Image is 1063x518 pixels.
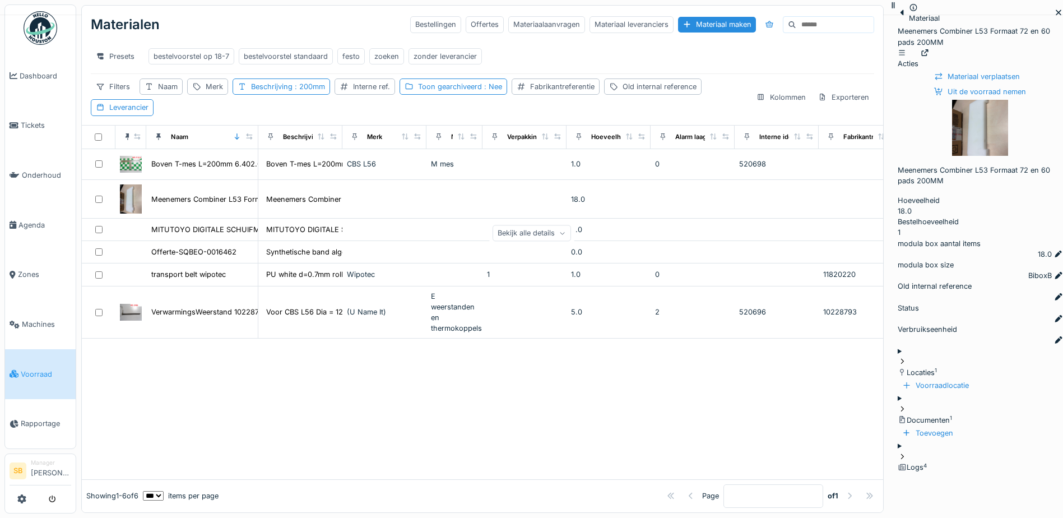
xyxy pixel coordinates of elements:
div: items per page [143,491,219,501]
a: Voorraad [5,349,76,399]
div: Interne ref. [353,81,390,92]
div: Acties [898,48,918,69]
div: Materiaalcategorie [451,132,508,142]
div: Interne identificator [759,132,820,142]
div: 18.0 [898,206,1063,216]
span: Onderhoud [22,170,71,181]
div: Synthetische band algemeen CODE: SBBG000001 2 ... [266,247,451,257]
div: Bestelhoeveelheid [898,216,1063,227]
div: bestelvoorstel op 18-7 [154,51,229,62]
div: Beschrijving [251,81,325,92]
div: 0 [655,159,730,169]
div: 11820220 [823,269,898,280]
div: Bestellingen [410,16,461,33]
div: 10228793 [823,307,898,317]
div: Voor CBS L56 Dia = 12mm / L = 200mm / 500W / 110V [266,307,452,317]
div: Page [702,491,719,501]
div: 0.0 [571,247,646,257]
img: VerwarmingsWeerstand 10228793 500W 110V [120,304,142,320]
a: Onderhoud [5,150,76,200]
div: VerwarmingsWeerstand 10228793 500W 110V [151,307,308,317]
div: Logs [898,462,1063,473]
div: MITUTOYO DIGITALE SCHUIFMAAT [151,224,274,235]
div: E weerstanden en thermokoppels [431,291,478,334]
div: Locaties [898,367,1063,378]
div: festo [342,51,360,62]
div: Showing 1 - 6 of 6 [86,491,138,501]
div: Offertes [466,16,504,33]
div: CBS L56 [347,159,422,169]
img: Boven T-mes L=200mm 6.402.0076 [120,156,142,172]
a: Machines [5,299,76,349]
div: Materiaalaanvragen [508,16,585,33]
span: : 200mm [293,82,325,91]
div: 1.0 [571,159,646,169]
div: MITUTOYO DIGITALE SCHUIFMAAT 0-200MM 500-182-30 [266,224,469,235]
div: 2 [655,307,730,317]
summary: Locaties1Voorraadlocatie [898,346,1063,394]
div: Fabrikantreferentie [530,81,595,92]
div: 5.0 [571,307,646,317]
div: Hoeveelheid [591,132,630,142]
li: [PERSON_NAME] [31,459,71,483]
div: Exporteren [813,89,874,105]
div: (U Name It) [347,307,422,317]
div: zonder leverancier [414,51,477,62]
div: Merk [206,81,223,92]
strong: of 1 [828,491,838,501]
div: Verbruikseenheid [898,324,1063,335]
div: M mes [431,159,478,169]
div: 18.0 [571,194,646,205]
div: Materiaal maken [678,17,756,32]
div: Hoeveelheid [898,195,1063,206]
div: 0 [655,269,730,280]
img: Badge_color-CXgf-gQk.svg [24,11,57,45]
div: Materiaal [909,13,940,24]
div: zoeken [374,51,399,62]
div: Filters [91,78,135,95]
div: Bekijk alle details [493,225,571,241]
div: 520698 [739,159,814,169]
div: Uit de voorraad nemen [930,84,1030,99]
div: Beschrijving [283,132,321,142]
a: Tickets [5,101,76,151]
span: Machines [22,319,71,330]
div: Meenemers Combiner L53 Formaat 72 en 60 pads 200MM [898,26,1063,69]
div: Offerte-SQBEO-0016462 [151,247,236,257]
span: : Nee [482,82,502,91]
div: Alarm laag niveau [675,132,729,142]
span: Agenda [18,220,71,230]
div: Naam [171,132,188,142]
div: 18.0 [1038,249,1052,260]
summary: Logs4 [898,441,1063,473]
div: Materiaal verplaatsen [930,69,1024,84]
div: Naam [158,81,178,92]
div: 1 [487,269,562,280]
div: Meenemers Combiner L53 Formaat 72 en 60 pads 200MM [151,194,352,205]
summary: Documenten1Toevoegen [898,393,1063,441]
a: Agenda [5,200,76,250]
div: Voorraadlocatie [898,378,973,393]
span: Dashboard [20,71,71,81]
span: Voorraad [21,369,71,380]
div: 520696 [739,307,814,317]
div: 1.0 [571,269,646,280]
div: Documenten [898,415,1063,425]
div: Meenemers Combiner L53 Formaat 72 en 60 pads 200MM [266,194,467,205]
div: bestelvoorstel standaard [244,51,328,62]
div: modula box aantal items [898,238,1063,249]
div: Kolommen [751,89,811,105]
div: Old internal reference [898,281,1063,292]
div: BiboxB [1028,270,1052,281]
a: Zones [5,250,76,300]
div: Merk [367,132,382,142]
img: Meenemers Combiner L53 Formaat 72 en 60 pads 200MM [952,100,1008,156]
a: Dashboard [5,51,76,101]
div: Boven T-mes L=200mm 6.402.0076 Van CBS L56 6,4... [266,159,456,169]
div: Status [898,303,1063,313]
a: SB Manager[PERSON_NAME] [10,459,71,485]
div: Materialen [91,10,160,39]
sup: 1 [935,367,937,373]
div: Verpakking [507,132,541,142]
div: Leverancier [109,102,148,113]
